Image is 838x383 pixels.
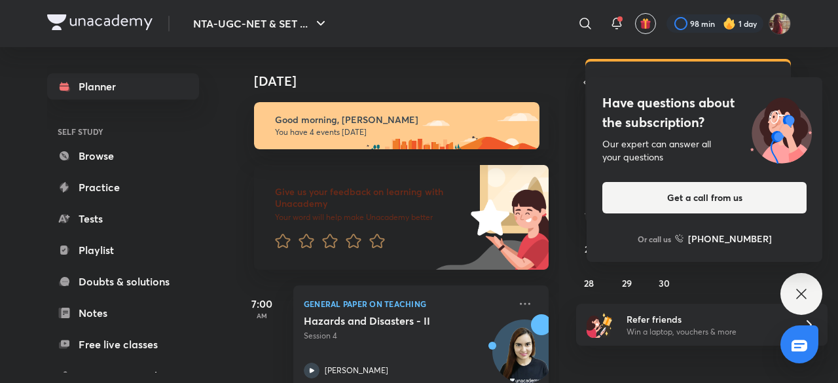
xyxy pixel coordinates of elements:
a: [PHONE_NUMBER] [675,232,772,246]
h5: Confirm your email: [601,75,775,90]
img: avatar [640,18,651,29]
h5: Hazards and Disasters - II [304,314,467,327]
h4: Have questions about the subscription? [602,93,807,132]
button: September 14, 2025 [579,204,600,225]
a: Planner [47,73,199,100]
img: Company Logo [47,14,153,30]
h4: [DATE] [254,73,562,89]
a: Browse [47,143,199,169]
button: avatar [635,13,656,34]
p: Win a laptop, vouchers & more [627,326,788,338]
h6: Refer friends [627,312,788,326]
a: Doubts & solutions [47,268,199,295]
h6: [PHONE_NUMBER] [688,232,772,246]
h6: SELF STUDY [47,120,199,143]
button: September 28, 2025 [579,272,600,293]
button: NTA-UGC-NET & SET ... [185,10,337,37]
h6: Good morning, [PERSON_NAME] [275,114,528,126]
button: September 29, 2025 [616,272,637,293]
img: ttu_illustration_new.svg [740,93,822,164]
p: Session 4 [304,330,509,342]
abbr: September 14, 2025 [585,209,594,221]
img: streak [723,17,736,30]
div: Our expert can answer all your questions [602,137,807,164]
p: AM [236,312,288,319]
h5: 7:00 [236,296,288,312]
button: September 7, 2025 [579,170,600,191]
img: Srishti Sharma [769,12,791,35]
a: Tests [47,206,199,232]
p: General Paper on Teaching [304,296,509,312]
button: September 21, 2025 [579,238,600,259]
abbr: September 28, 2025 [584,277,594,289]
img: morning [254,102,539,149]
abbr: September 29, 2025 [622,277,632,289]
h6: Give us your feedback on learning with Unacademy [275,186,466,210]
img: referral [587,312,613,338]
p: Or call us [638,233,671,245]
p: You have 4 events [DATE] [275,127,528,137]
a: Free live classes [47,331,199,357]
abbr: September 21, 2025 [585,243,593,255]
p: [PERSON_NAME] [325,365,388,376]
abbr: September 30, 2025 [659,277,670,289]
a: Practice [47,174,199,200]
a: Notes [47,300,199,326]
button: Get a call from us [602,182,807,213]
a: Playlist [47,237,199,263]
img: feedback_image [426,165,549,270]
p: Your word will help make Unacademy better [275,212,466,223]
a: Company Logo [47,14,153,33]
button: September 30, 2025 [654,272,675,293]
